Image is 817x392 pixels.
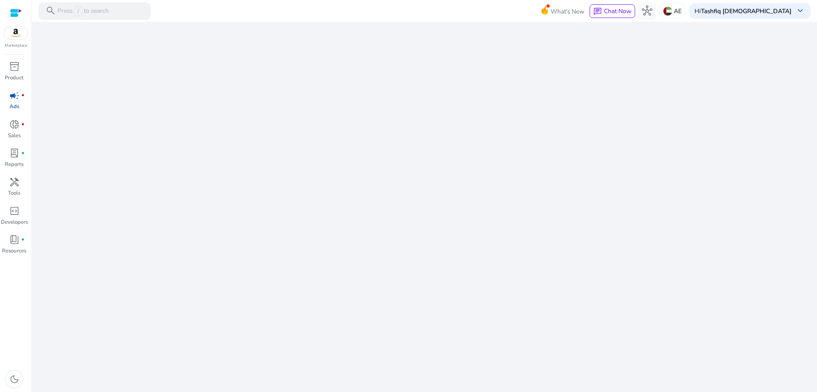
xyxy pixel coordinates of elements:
span: fiber_manual_record [21,94,25,97]
span: donut_small [9,119,20,130]
p: Ads [10,103,19,111]
span: fiber_manual_record [21,152,25,155]
span: fiber_manual_record [21,238,25,242]
span: handyman [9,177,20,187]
span: lab_profile [9,148,20,158]
span: code_blocks [9,206,20,216]
p: AE [674,4,682,18]
p: Product [5,74,24,82]
button: hub [639,2,656,20]
span: campaign [9,91,20,101]
span: Chat Now [604,7,631,15]
img: amazon.svg [4,26,28,39]
p: Hi [695,8,791,14]
p: Reports [5,161,24,169]
button: chatChat Now [590,4,635,18]
span: hub [642,6,652,16]
span: fiber_manual_record [21,123,25,126]
span: dark_mode [9,374,20,384]
p: Tools [8,189,20,197]
span: / [74,6,82,16]
p: Developers [1,219,28,227]
span: book_4 [9,234,20,245]
img: ae.svg [663,7,672,16]
p: Resources [2,247,26,255]
span: chat [593,7,602,16]
span: inventory_2 [9,61,20,72]
p: Marketplace [5,43,27,49]
p: Press to search [57,6,109,16]
p: Sales [8,132,21,140]
span: What's New [551,4,584,18]
b: Tashfiq [DEMOGRAPHIC_DATA] [701,7,791,15]
span: search [45,6,56,16]
span: keyboard_arrow_down [795,6,805,16]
